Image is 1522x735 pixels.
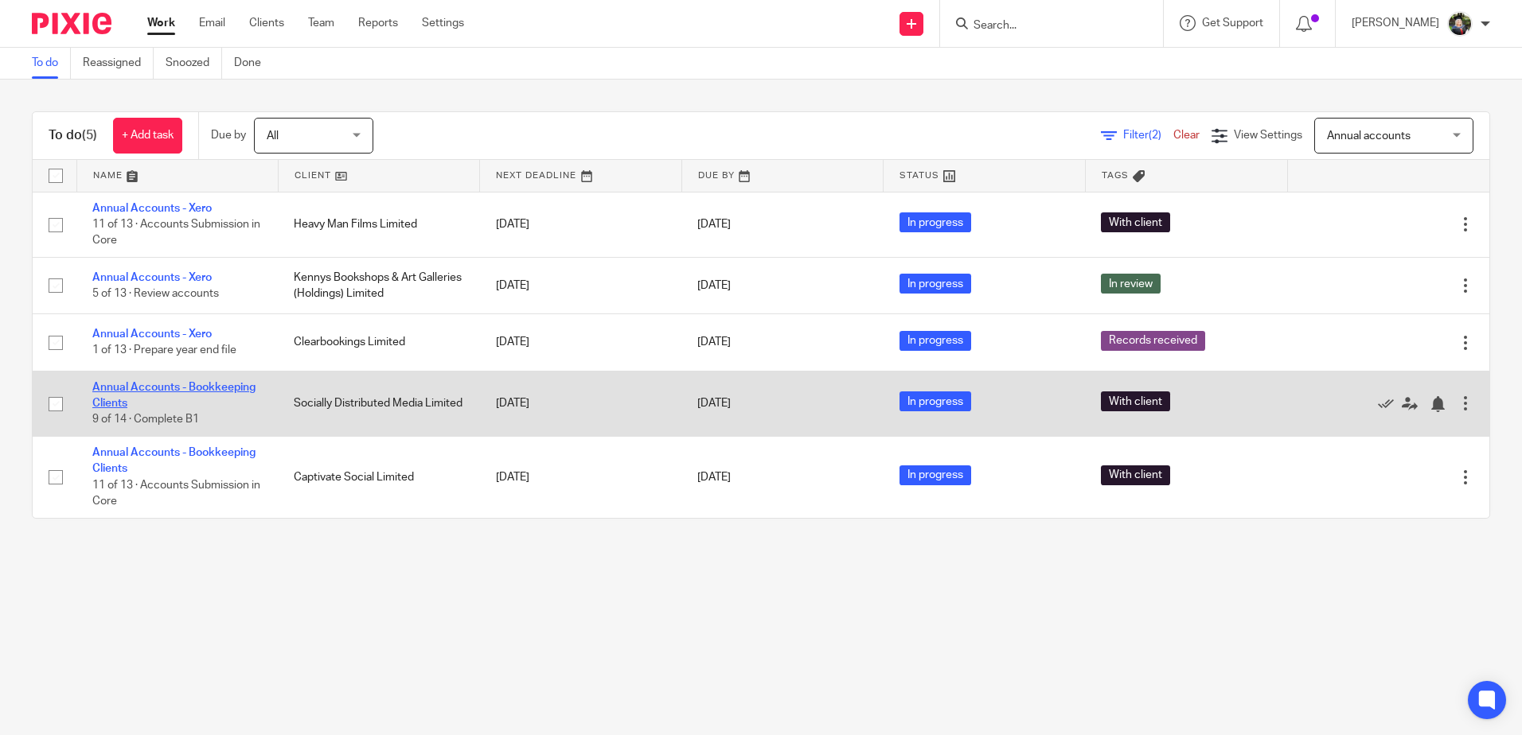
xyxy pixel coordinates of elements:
[1101,465,1170,485] span: With client
[1352,15,1439,31] p: [PERSON_NAME]
[92,480,260,507] span: 11 of 13 · Accounts Submission in Core
[92,345,236,356] span: 1 of 13 · Prepare year end file
[1234,130,1302,141] span: View Settings
[92,272,212,283] a: Annual Accounts - Xero
[1447,11,1473,37] img: Jade.jpeg
[234,48,273,79] a: Done
[211,127,246,143] p: Due by
[278,314,479,371] td: Clearbookings Limited
[92,288,219,299] span: 5 of 13 · Review accounts
[422,15,464,31] a: Settings
[92,447,256,474] a: Annual Accounts - Bookkeeping Clients
[92,203,212,214] a: Annual Accounts - Xero
[49,127,97,144] h1: To do
[480,437,681,518] td: [DATE]
[1378,395,1402,411] a: Mark as done
[1102,171,1129,180] span: Tags
[900,391,971,411] span: In progress
[697,337,731,348] span: [DATE]
[697,280,731,291] span: [DATE]
[1123,130,1173,141] span: Filter
[278,257,479,313] td: Kennys Bookshops & Art Galleries (Holdings) Limited
[358,15,398,31] a: Reports
[278,371,479,436] td: Socially Distributed Media Limited
[1149,130,1161,141] span: (2)
[480,314,681,371] td: [DATE]
[480,371,681,436] td: [DATE]
[1101,331,1205,351] span: Records received
[32,48,71,79] a: To do
[32,13,111,34] img: Pixie
[900,331,971,351] span: In progress
[249,15,284,31] a: Clients
[697,398,731,409] span: [DATE]
[92,219,260,247] span: 11 of 13 · Accounts Submission in Core
[1327,130,1411,142] span: Annual accounts
[972,19,1115,33] input: Search
[83,48,154,79] a: Reassigned
[480,192,681,257] td: [DATE]
[900,274,971,294] span: In progress
[113,118,182,154] a: + Add task
[1173,130,1200,141] a: Clear
[1101,212,1170,232] span: With client
[697,472,731,483] span: [DATE]
[900,465,971,485] span: In progress
[1101,391,1170,411] span: With client
[1101,274,1161,294] span: In review
[697,219,731,230] span: [DATE]
[199,15,225,31] a: Email
[92,329,212,340] a: Annual Accounts - Xero
[166,48,222,79] a: Snoozed
[147,15,175,31] a: Work
[92,414,199,426] span: 9 of 14 · Complete B1
[82,129,97,142] span: (5)
[900,212,971,232] span: In progress
[267,130,279,142] span: All
[278,437,479,518] td: Captivate Social Limited
[308,15,334,31] a: Team
[1202,17,1263,29] span: Get Support
[92,382,256,409] a: Annual Accounts - Bookkeeping Clients
[278,192,479,257] td: Heavy Man Films Limited
[480,257,681,313] td: [DATE]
